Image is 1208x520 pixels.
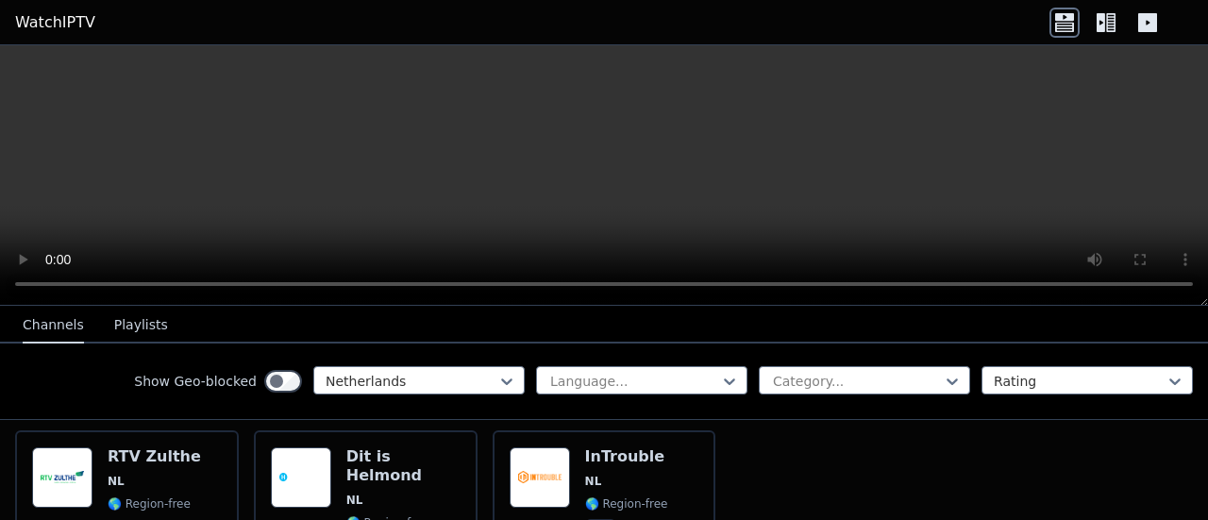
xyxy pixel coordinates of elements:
[108,496,191,512] span: 🌎 Region-free
[346,447,461,485] h6: Dit is Helmond
[346,493,363,508] span: NL
[585,447,668,466] h6: InTrouble
[271,447,331,508] img: Dit is Helmond
[585,496,668,512] span: 🌎 Region-free
[585,474,602,489] span: NL
[510,447,570,508] img: InTrouble
[134,372,257,391] label: Show Geo-blocked
[15,11,95,34] a: WatchIPTV
[108,474,125,489] span: NL
[108,447,201,466] h6: RTV Zulthe
[23,308,84,344] button: Channels
[114,308,168,344] button: Playlists
[32,447,92,508] img: RTV Zulthe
